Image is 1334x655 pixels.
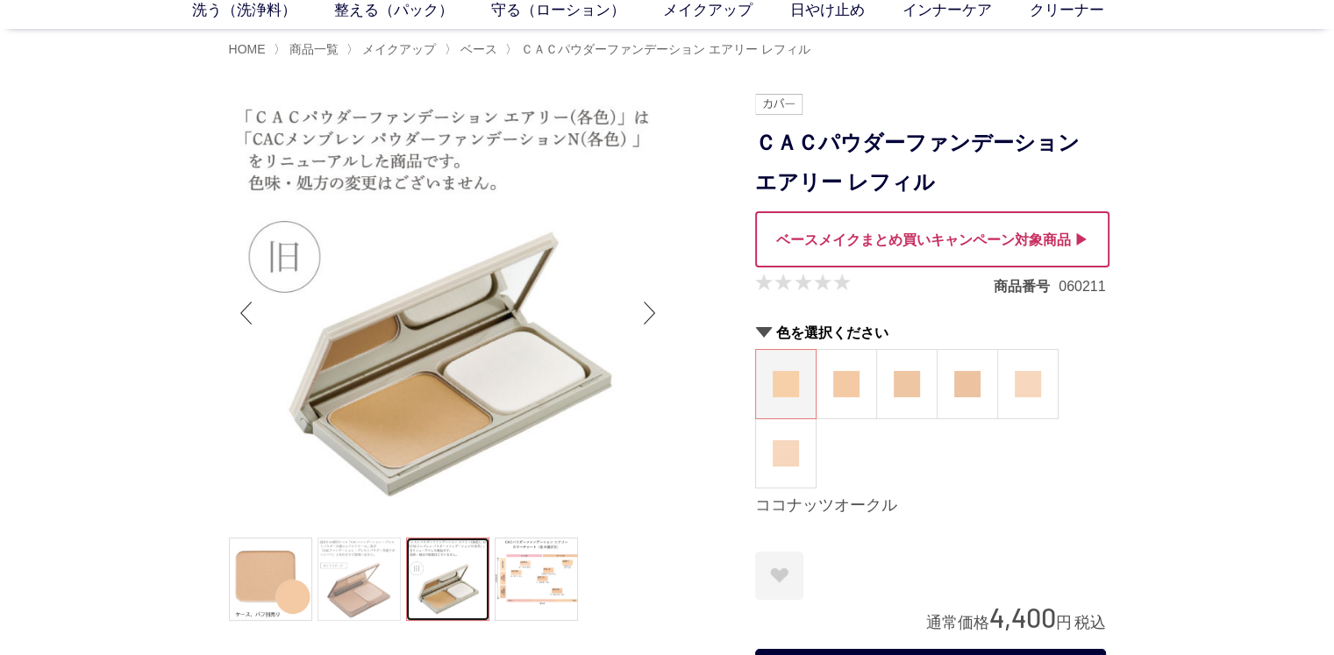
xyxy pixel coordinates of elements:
div: Next slide [632,278,667,348]
dl: アーモンドオークル [937,349,998,419]
dd: 060211 [1059,277,1105,295]
a: 商品一覧 [286,42,339,56]
dl: ピーチアイボリー [997,349,1059,419]
a: HOME [229,42,266,56]
a: ヘーゼルオークル [877,350,937,418]
li: 〉 [505,41,815,58]
dl: ココナッツオークル [755,349,817,419]
li: 〉 [274,41,343,58]
span: 通常価格 [926,614,989,631]
a: ベース [457,42,497,56]
li: 〉 [445,41,502,58]
span: 商品一覧 [289,42,339,56]
a: アーモンドオークル [938,350,997,418]
img: ヘーゼルオークル [894,371,920,397]
li: 〉 [346,41,440,58]
a: ピーチベージュ [756,419,816,488]
h1: ＣＡＣパウダーファンデーション エアリー レフィル [755,124,1106,203]
a: お気に入りに登録する [755,552,803,600]
span: ベース [460,42,497,56]
span: 4,400 [989,601,1056,633]
img: アーモンドオークル [954,371,981,397]
span: 税込 [1074,614,1106,631]
dl: マカダミアオークル [816,349,877,419]
img: ココナッツオークル [773,371,799,397]
div: ココナッツオークル [755,495,1106,516]
dl: ヘーゼルオークル [876,349,938,419]
img: マカダミアオークル [833,371,860,397]
img: ピーチアイボリー [1015,371,1041,397]
dt: 商品番号 [994,277,1059,295]
img: カバー [755,94,803,115]
dl: ピーチベージュ [755,418,817,488]
span: メイクアップ [362,42,436,56]
a: ピーチアイボリー [998,350,1058,418]
div: Previous slide [229,278,264,348]
a: メイクアップ [359,42,436,56]
span: 円 [1056,614,1072,631]
h2: 色を選択ください [755,324,1106,342]
span: ＣＡＣパウダーファンデーション エアリー レフィル [521,42,810,56]
img: ピーチベージュ [773,440,799,466]
a: マカダミアオークル [817,350,876,418]
img: ＣＡＣパウダーファンデーション エアリー レフィル マカダミアオークル [229,94,667,532]
a: ＣＡＣパウダーファンデーション エアリー レフィル [517,42,810,56]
